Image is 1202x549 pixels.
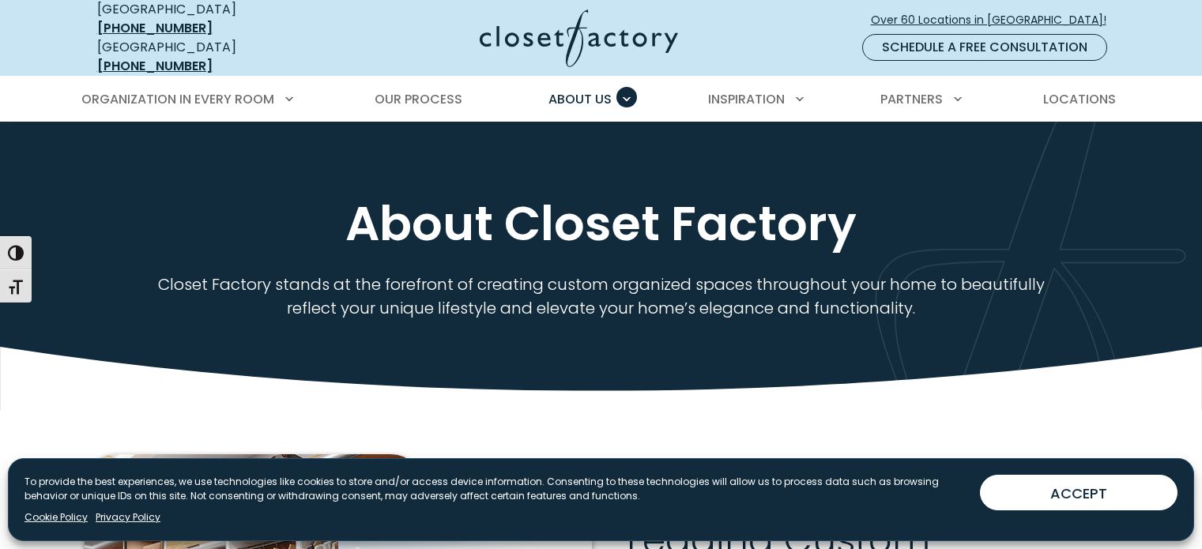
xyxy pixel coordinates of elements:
[375,90,462,108] span: Our Process
[862,34,1107,61] a: Schedule a Free Consultation
[97,38,326,76] div: [GEOGRAPHIC_DATA]
[480,9,678,67] img: Closet Factory Logo
[708,90,785,108] span: Inspiration
[24,510,88,525] a: Cookie Policy
[94,194,1109,254] h1: About Closet Factory
[871,12,1119,28] span: Over 60 Locations in [GEOGRAPHIC_DATA]!
[880,90,943,108] span: Partners
[70,77,1132,122] nav: Primary Menu
[137,273,1065,320] p: Closet Factory stands at the forefront of creating custom organized spaces throughout your home t...
[1043,90,1116,108] span: Locations
[870,6,1120,34] a: Over 60 Locations in [GEOGRAPHIC_DATA]!
[24,475,967,503] p: To provide the best experiences, we use technologies like cookies to store and/or access device i...
[81,90,274,108] span: Organization in Every Room
[548,90,612,108] span: About Us
[97,19,213,37] a: [PHONE_NUMBER]
[96,510,160,525] a: Privacy Policy
[97,57,213,75] a: [PHONE_NUMBER]
[980,475,1178,510] button: ACCEPT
